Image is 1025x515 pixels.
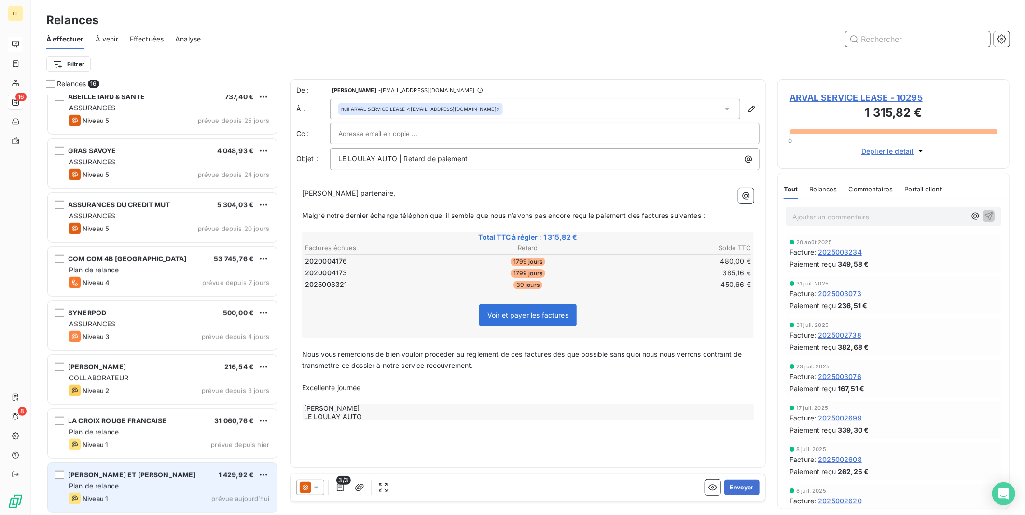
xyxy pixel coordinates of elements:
[796,281,829,286] span: 31 juil. 2025
[838,383,864,393] span: 167,51 €
[790,300,836,311] span: Paiement reçu
[83,441,108,448] span: Niveau 1
[224,363,254,371] span: 216,54 €
[305,280,347,289] span: 2025003321
[305,243,453,253] th: Factures échues
[83,333,109,340] span: Niveau 3
[790,466,836,476] span: Paiement reçu
[296,85,330,95] span: De :
[784,185,798,193] span: Tout
[790,496,816,506] span: Facture :
[8,494,23,509] img: Logo LeanPay
[796,488,826,494] span: 8 juil. 2025
[18,407,27,416] span: 8
[332,87,376,93] span: [PERSON_NAME]
[818,288,861,298] span: 2025003073
[83,387,109,394] span: Niveau 2
[46,12,98,29] h3: Relances
[511,257,546,266] span: 1799 jours
[46,34,84,44] span: À effectuer
[296,129,330,138] label: Cc :
[790,413,816,423] span: Facture :
[83,279,110,286] span: Niveau 4
[336,476,351,485] span: 3/3
[788,137,792,145] span: 0
[217,147,254,155] span: 4 048,93 €
[818,454,862,464] span: 2025002608
[96,34,118,44] span: À venir
[302,350,744,369] span: Nous vous remercions de bien vouloir procéder au règlement de ces factures dès que possible sans ...
[818,496,862,506] span: 2025002620
[790,330,816,340] span: Facture :
[302,383,361,392] span: Excellente journée
[859,146,928,157] button: Déplier le détail
[992,482,1015,505] div: Open Intercom Messenger
[198,171,269,178] span: prévue depuis 24 jours
[198,117,269,124] span: prévue depuis 25 jours
[225,93,254,101] span: 737,40 €
[603,268,751,278] td: 385,16 €
[69,104,116,112] span: ASSURANCES
[818,413,862,423] span: 2025002699
[790,91,997,104] span: ARVAL SERVICE LEASE - 10295
[69,266,119,274] span: Plan de relance
[861,146,914,156] span: Déplier le détail
[790,247,816,257] span: Facture :
[378,87,474,93] span: - [EMAIL_ADDRESS][DOMAIN_NAME]
[83,495,108,502] span: Niveau 1
[818,371,861,381] span: 2025003076
[46,56,91,72] button: Filtrer
[214,255,254,263] span: 53 745,76 €
[790,383,836,393] span: Paiement reçu
[198,225,269,232] span: prévue depuis 20 jours
[296,154,318,163] span: Objet :
[338,126,442,141] input: Adresse email en copie ...
[83,117,109,124] span: Niveau 5
[796,447,826,452] span: 8 juil. 2025
[790,259,836,269] span: Paiement reçu
[790,342,836,352] span: Paiement reçu
[211,495,269,502] span: prévue aujourd’hui
[88,80,99,88] span: 16
[202,387,269,394] span: prévue depuis 3 jours
[68,309,106,317] span: SYNERPOD
[838,259,869,269] span: 349,58 €
[211,441,269,448] span: prévue depuis hier
[69,320,116,328] span: ASSURANCES
[341,106,405,112] span: null ARVAL SERVICE LEASE
[302,189,396,197] span: [PERSON_NAME] partenaire,
[511,269,546,278] span: 1799 jours
[223,309,254,317] span: 500,00 €
[838,342,869,352] span: 382,68 €
[217,201,254,209] span: 5 304,03 €
[69,482,119,490] span: Plan de relance
[790,371,816,381] span: Facture :
[796,322,829,328] span: 31 juil. 2025
[338,154,468,163] span: LE LOULAY AUTO | Retard de paiement
[305,257,347,266] span: 2020004176
[302,211,705,219] span: Malgré notre dernier échange téléphonique, il semble que nous n’avons pas encore reçu le paiement...
[83,171,109,178] span: Niveau 5
[68,201,170,209] span: ASSURANCES DU CREDIT MUT
[724,480,760,495] button: Envoyer
[219,471,254,479] span: 1 429,92 €
[175,34,201,44] span: Analyse
[818,247,862,257] span: 2025003234
[838,466,869,476] span: 262,25 €
[603,243,751,253] th: Solde TTC
[69,374,128,382] span: COLLABORATEUR
[68,417,167,425] span: LA CROIX ROUGE FRANCAISE
[83,225,109,232] span: Niveau 5
[603,256,751,267] td: 480,00 €
[849,185,893,193] span: Commentaires
[304,232,752,242] span: Total TTC à régler : 1 315,82 €
[69,158,116,166] span: ASSURANCES
[68,363,126,371] span: [PERSON_NAME]
[130,34,164,44] span: Effectuées
[790,454,816,464] span: Facture :
[818,330,861,340] span: 2025002738
[57,79,86,89] span: Relances
[790,288,816,298] span: Facture :
[796,364,830,369] span: 23 juil. 2025
[513,281,542,289] span: 39 jours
